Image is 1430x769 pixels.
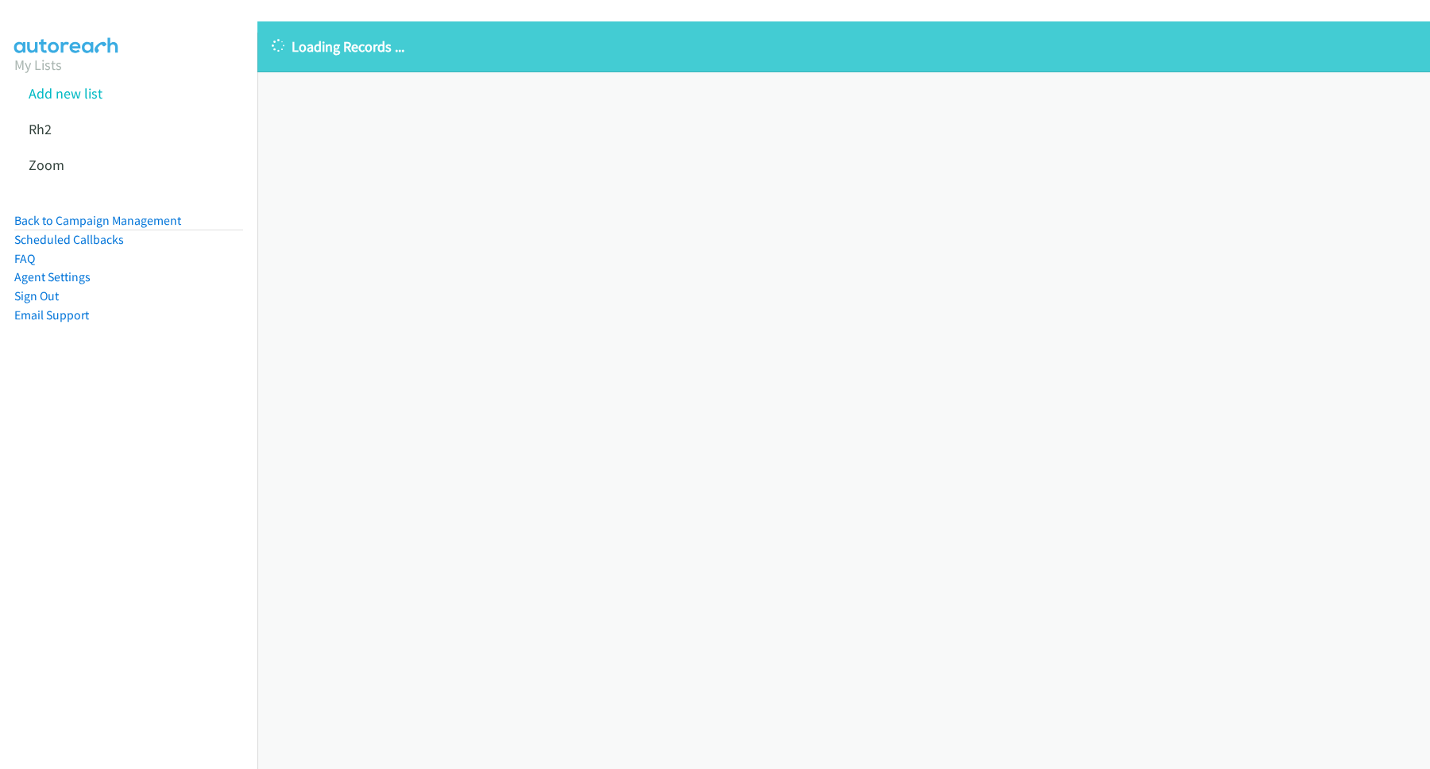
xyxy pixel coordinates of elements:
[29,84,102,102] a: Add new list
[14,251,35,266] a: FAQ
[29,156,64,174] a: Zoom
[14,232,124,247] a: Scheduled Callbacks
[29,120,52,138] a: Rh2
[14,307,89,323] a: Email Support
[14,269,91,284] a: Agent Settings
[272,36,1416,57] p: Loading Records ...
[14,56,62,74] a: My Lists
[14,288,59,303] a: Sign Out
[14,213,181,228] a: Back to Campaign Management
